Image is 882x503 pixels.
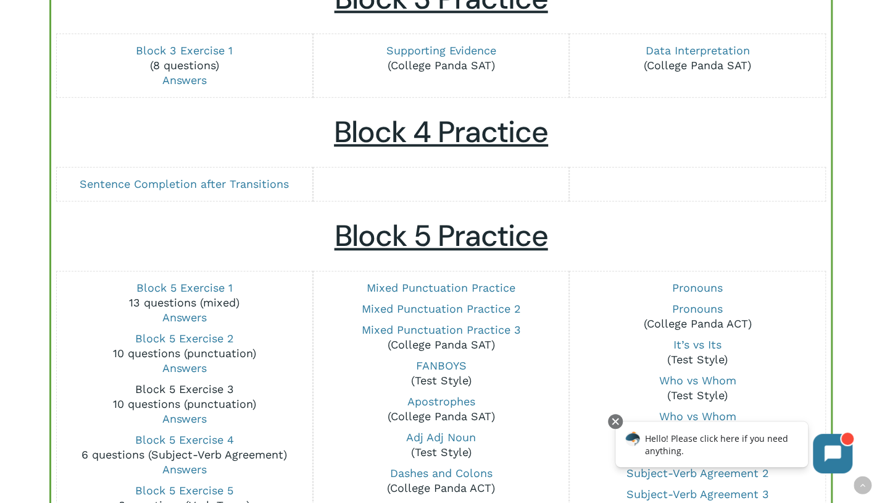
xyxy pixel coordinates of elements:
[321,323,561,352] p: (College Panda SAT)
[659,374,736,387] a: Who vs Whom
[65,331,305,376] p: 10 questions (punctuation)
[389,467,492,480] a: Dashes and Colons
[162,412,207,425] a: Answers
[673,338,722,351] a: It’s vs Its
[602,412,865,486] iframe: Chatbot
[65,433,305,477] p: 6 questions (Subject-Verb Agreement)
[136,44,233,57] a: Block 3 Exercise 1
[646,44,750,57] a: Data Interpretation
[65,382,305,426] p: 10 questions (punctuation)
[415,359,466,372] a: FANBOYS
[80,177,289,190] a: Sentence Completion after Transitions
[335,216,548,255] u: Block 5 Practice
[65,43,305,88] p: (8 questions)
[407,395,475,408] a: Apostrophes
[321,430,561,460] p: (Test Style)
[672,281,723,294] a: Pronouns
[367,281,515,294] a: Mixed Punctuation Practice
[162,311,207,324] a: Answers
[135,484,233,497] a: Block 5 Exercise 5
[162,361,207,374] a: Answers
[136,281,233,294] a: Block 5 Exercise 1
[135,433,234,446] a: Block 5 Exercise 4
[321,466,561,496] p: (College Panda ACT)
[135,332,234,345] a: Block 5 Exercise 2
[321,394,561,424] p: (College Panda SAT)
[578,337,818,367] p: (Test Style)
[578,43,818,73] p: (College Panda SAT)
[334,112,548,151] u: Block 4 Practice
[321,358,561,388] p: (Test Style)
[578,302,818,331] p: (College Panda ACT)
[386,44,496,57] a: Supporting Evidence
[578,373,818,403] p: (Test Style)
[406,431,476,444] a: Adj Adj Noun
[135,383,234,395] a: Block 5 Exercise 3
[65,281,305,325] p: 13 questions (mixed)
[361,323,520,336] a: Mixed Punctuation Practice 3
[361,302,520,315] a: Mixed Punctuation Practice 2
[162,74,207,87] a: Answers
[578,409,818,439] p: (College Panda)
[659,410,736,423] a: Who vs Whom
[321,43,561,73] p: (College Panda SAT)
[626,488,769,501] a: Subject-Verb Agreement 3
[672,302,723,315] a: Pronouns
[162,463,207,476] a: Answers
